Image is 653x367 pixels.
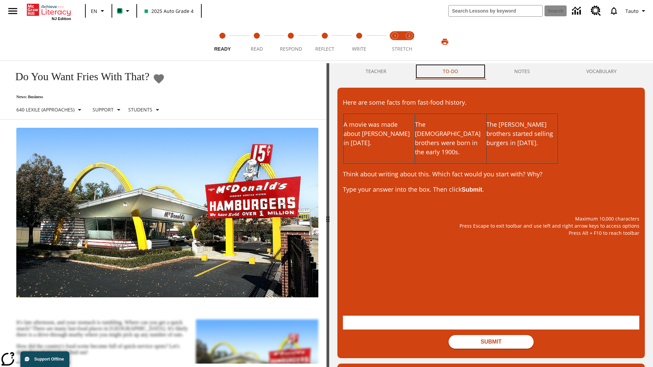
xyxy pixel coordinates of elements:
[14,104,86,116] button: Select Lexile, 640 Lexile (Approaches)
[558,63,645,80] button: VOCABULARY
[385,23,405,60] button: Stretch Read step 1 of 2
[203,23,242,60] button: Ready step 1 of 5
[237,23,276,60] button: Read step 2 of 5
[462,186,482,193] strong: Submit
[486,120,557,147] p: The [PERSON_NAME] brothers started selling burgers in [DATE].
[27,2,71,21] div: Home
[145,7,194,15] span: 2025 Auto Grade 4
[343,98,639,107] p: Here are some facts from fast-food history.
[128,106,152,113] p: Students
[449,5,542,16] input: search field
[337,63,415,80] button: Teacher
[114,5,134,17] button: Boost Class color is mint green. Change class color
[93,106,114,113] p: Support
[343,185,639,194] p: Type your answer into the box. Then click .
[16,106,74,113] p: 640 Lexile (Approaches)
[343,170,639,179] p: Think about writing about this. Which fact would you start with? Why?
[392,46,412,52] span: STRETCH
[399,23,419,60] button: Stretch Respond step 2 of 2
[34,357,64,362] span: Support Offline
[52,17,71,21] span: NJ Edition
[20,351,69,367] button: Support Offline
[5,5,97,13] body: Maximum 10,000 characters Press Escape to exit toolbar and use left and right arrow keys to acces...
[449,335,534,349] button: Submit
[625,7,638,15] span: Tauto
[415,120,486,157] p: The [DEMOGRAPHIC_DATA] brothers were born in the early 1900s.
[3,1,23,21] button: Open side menu
[605,2,623,20] a: Notifications
[88,5,110,17] button: Language: EN, Select a language
[339,23,379,60] button: Write step 5 of 5
[329,63,653,367] div: activity
[305,23,345,60] button: Reflect step 4 of 5
[280,46,302,52] span: Respond
[118,6,121,15] span: B
[344,120,414,147] p: A movie was made about [PERSON_NAME] in [DATE].
[8,94,165,100] p: News: Business
[568,2,587,20] a: Data Center
[415,63,486,80] button: TO-DO
[343,215,639,222] p: Maximum 10,000 characters
[214,46,231,52] span: Ready
[434,36,456,48] button: Print
[91,7,97,15] span: EN
[125,104,164,116] button: Select Student
[271,23,311,60] button: Respond step 3 of 5
[326,63,329,367] div: Press Enter or Spacebar and then press right and left arrow keys to move the slider
[394,34,396,38] text: 1
[8,70,149,83] h1: Do You Want Fries With That?
[343,229,639,237] p: Press Alt + F10 to reach toolbar
[337,63,645,80] div: Instructional Panel Tabs
[623,5,650,17] button: Profile/Settings
[587,2,605,20] a: Resource Center, Will open in new tab
[352,46,366,52] span: Write
[16,128,318,298] img: One of the first McDonald's stores, with the iconic red sign and golden arches.
[153,73,165,85] button: Add to Favorites - Do You Want Fries With That?
[90,104,125,116] button: Scaffolds, Support
[315,46,334,52] span: Reflect
[408,34,410,38] text: 2
[251,46,263,52] span: Read
[343,222,639,229] p: Press Escape to exit toolbar and use left and right arrow keys to access options
[486,63,558,80] button: NOTES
